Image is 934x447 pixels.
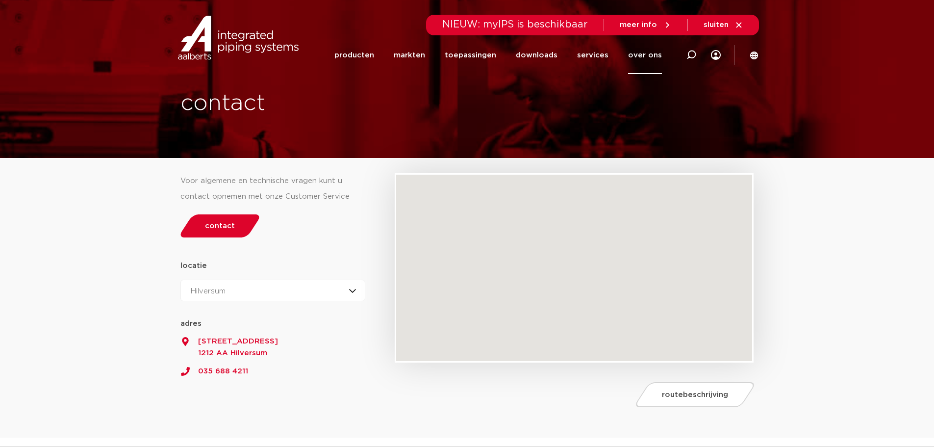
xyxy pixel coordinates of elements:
nav: Menu [334,36,662,74]
strong: locatie [180,262,207,269]
a: toepassingen [445,36,496,74]
a: routebeschrijving [633,382,757,407]
a: services [577,36,608,74]
span: NIEUW: myIPS is beschikbaar [442,20,588,29]
span: contact [205,222,235,230]
span: Hilversum [191,288,226,295]
span: sluiten [704,21,729,28]
span: routebeschrijving [662,391,728,398]
h1: contact [180,88,503,119]
div: Voor algemene en technische vragen kunt u contact opnemen met onze Customer Service [180,173,366,205]
a: over ons [628,36,662,74]
span: meer info [620,21,657,28]
a: meer info [620,21,672,29]
a: producten [334,36,374,74]
a: contact [177,214,262,237]
a: markten [394,36,425,74]
a: downloads [516,36,557,74]
a: sluiten [704,21,743,29]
